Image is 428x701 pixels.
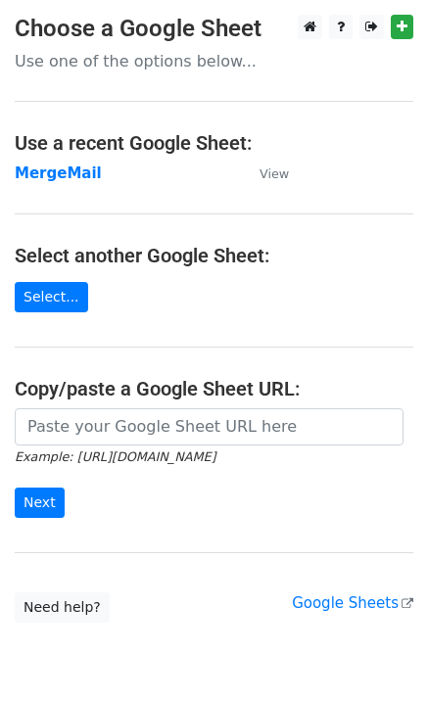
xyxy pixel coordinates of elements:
input: Paste your Google Sheet URL here [15,408,404,445]
a: MergeMail [15,164,102,182]
a: Select... [15,282,88,312]
h4: Use a recent Google Sheet: [15,131,413,155]
h4: Copy/paste a Google Sheet URL: [15,377,413,400]
h4: Select another Google Sheet: [15,244,413,267]
input: Next [15,488,65,518]
h3: Choose a Google Sheet [15,15,413,43]
small: Example: [URL][DOMAIN_NAME] [15,449,215,464]
a: View [240,164,289,182]
small: View [260,166,289,181]
a: Google Sheets [292,594,413,612]
a: Need help? [15,592,110,623]
p: Use one of the options below... [15,51,413,71]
